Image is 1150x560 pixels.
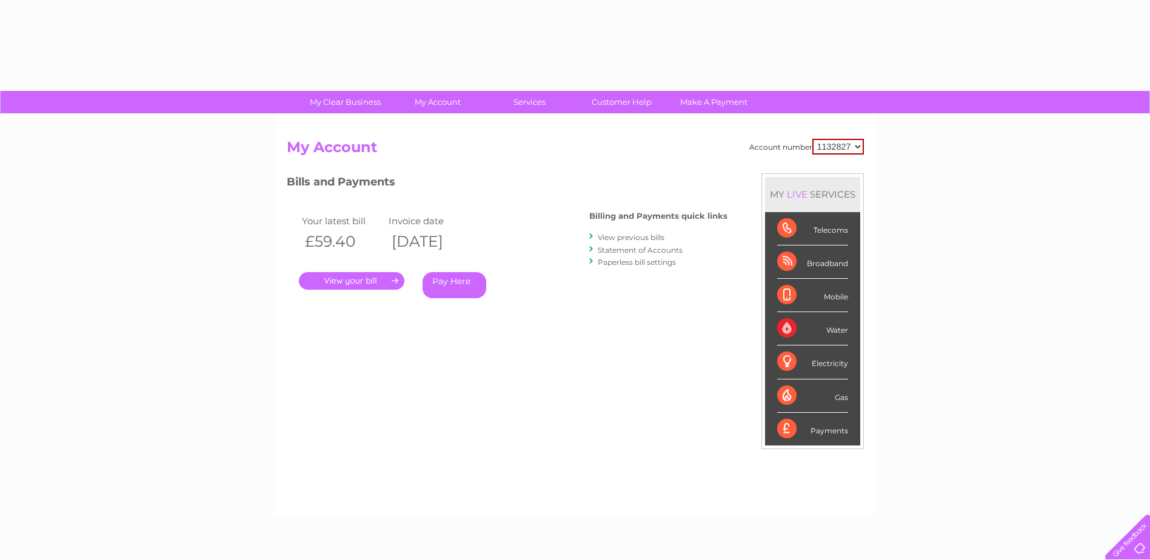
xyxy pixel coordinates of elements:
[664,91,764,113] a: Make A Payment
[387,91,487,113] a: My Account
[749,139,864,155] div: Account number
[777,379,848,413] div: Gas
[777,279,848,312] div: Mobile
[572,91,672,113] a: Customer Help
[480,91,580,113] a: Services
[765,177,860,212] div: MY SERVICES
[777,345,848,379] div: Electricity
[777,413,848,445] div: Payments
[598,233,664,242] a: View previous bills
[598,245,683,255] a: Statement of Accounts
[287,173,727,195] h3: Bills and Payments
[299,213,386,229] td: Your latest bill
[784,188,810,200] div: LIVE
[777,312,848,345] div: Water
[287,139,864,162] h2: My Account
[386,229,473,254] th: [DATE]
[598,258,676,267] a: Paperless bill settings
[589,212,727,221] h4: Billing and Payments quick links
[299,229,386,254] th: £59.40
[777,212,848,245] div: Telecoms
[423,272,486,298] a: Pay Here
[295,91,395,113] a: My Clear Business
[299,272,404,290] a: .
[386,213,473,229] td: Invoice date
[777,245,848,279] div: Broadband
